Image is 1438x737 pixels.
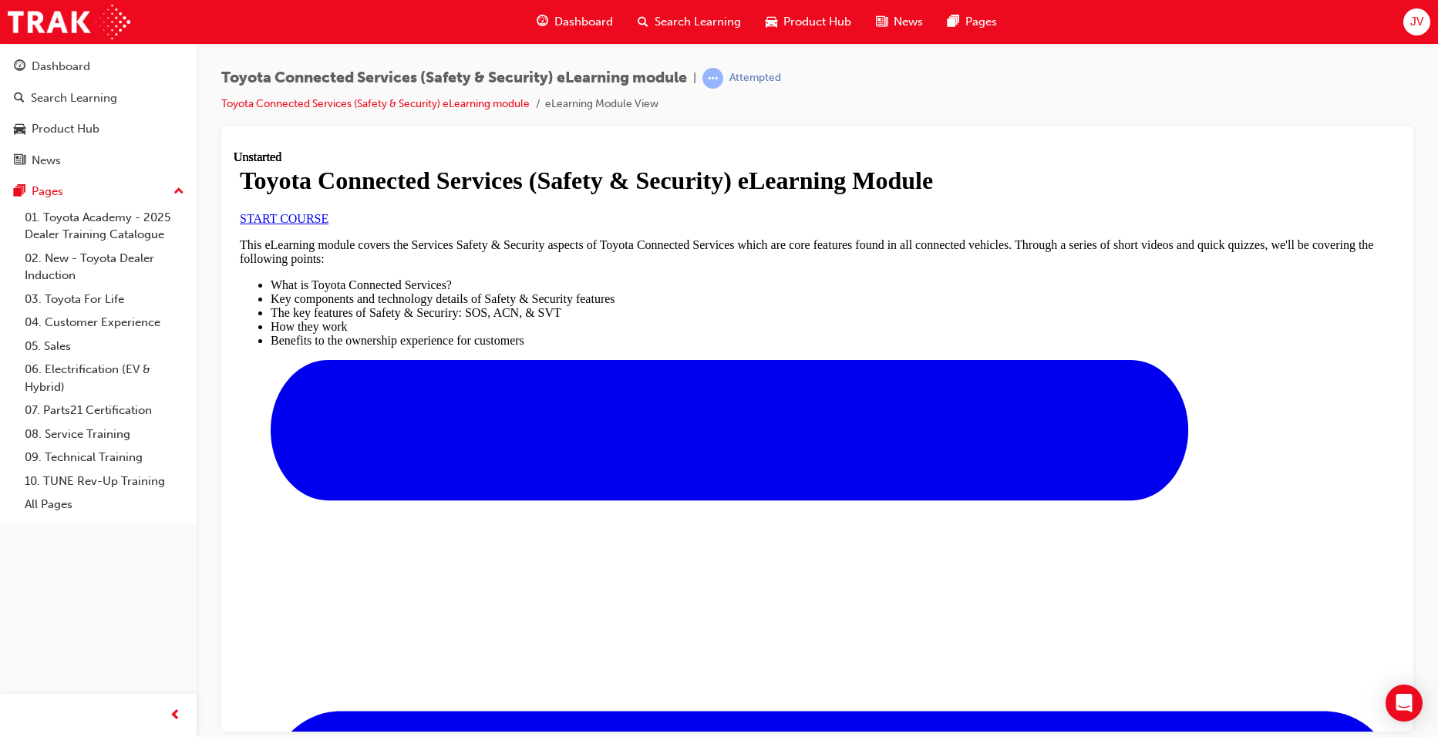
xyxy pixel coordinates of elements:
[14,60,25,74] span: guage-icon
[6,115,190,143] a: Product Hub
[19,399,190,422] a: 07. Parts21 Certification
[537,12,548,32] span: guage-icon
[170,706,181,725] span: prev-icon
[19,247,190,288] a: 02. New - Toyota Dealer Induction
[221,69,687,87] span: Toyota Connected Services (Safety & Security) eLearning module
[1386,685,1423,722] div: Open Intercom Messenger
[31,89,117,107] div: Search Learning
[935,6,1009,38] a: pages-iconPages
[32,120,99,138] div: Product Hub
[6,84,190,113] a: Search Learning
[524,6,625,38] a: guage-iconDashboard
[753,6,864,38] a: car-iconProduct Hub
[655,13,741,31] span: Search Learning
[864,6,935,38] a: news-iconNews
[6,177,190,206] button: Pages
[545,96,658,113] li: eLearning Module View
[14,154,25,168] span: news-icon
[37,156,1161,170] li: The key features of Safety & Securiry: SOS, ACN, & SVT
[6,52,190,81] a: Dashboard
[37,183,1161,197] li: Benefits to the ownership experience for customers
[1403,8,1430,35] button: JV
[19,288,190,311] a: 03. Toyota For Life
[37,170,1161,183] li: How they work
[221,97,530,110] a: Toyota Connected Services (Safety & Security) eLearning module
[19,469,190,493] a: 10. TUNE Rev-Up Training
[1410,13,1423,31] span: JV
[19,335,190,358] a: 05. Sales
[783,13,851,31] span: Product Hub
[14,123,25,136] span: car-icon
[876,12,887,32] span: news-icon
[19,493,190,517] a: All Pages
[625,6,753,38] a: search-iconSearch Learning
[8,5,130,39] img: Trak
[702,68,723,89] span: learningRecordVerb_ATTEMPT-icon
[32,183,63,200] div: Pages
[37,128,1161,142] li: What is Toyota Connected Services?
[894,13,923,31] span: News
[14,92,25,106] span: search-icon
[554,13,613,31] span: Dashboard
[6,16,1161,45] h1: Toyota Connected Services (Safety & Security) eLearning Module
[19,311,190,335] a: 04. Customer Experience
[638,12,648,32] span: search-icon
[693,69,696,87] span: |
[37,142,1161,156] li: Key components and technology details of Safety & Security features
[32,152,61,170] div: News
[6,146,190,175] a: News
[19,358,190,399] a: 06. Electrification (EV & Hybrid)
[729,71,781,86] div: Attempted
[173,182,184,202] span: up-icon
[32,58,90,76] div: Dashboard
[766,12,777,32] span: car-icon
[19,422,190,446] a: 08. Service Training
[948,12,959,32] span: pages-icon
[6,62,95,75] a: START COURSE
[6,49,190,177] button: DashboardSearch LearningProduct HubNews
[19,206,190,247] a: 01. Toyota Academy - 2025 Dealer Training Catalogue
[19,446,190,469] a: 09. Technical Training
[965,13,997,31] span: Pages
[14,185,25,199] span: pages-icon
[6,88,1161,116] p: This eLearning module covers the Services Safety & Security aspects of Toyota Connected Services ...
